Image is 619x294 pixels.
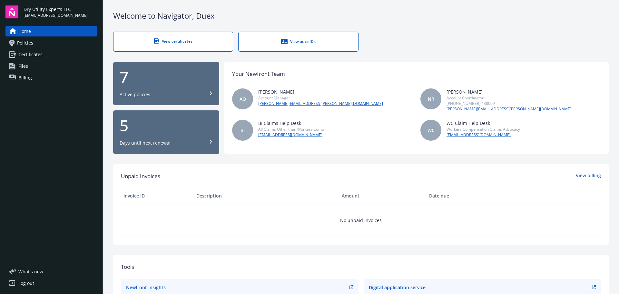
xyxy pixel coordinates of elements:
[241,127,245,134] span: BI
[5,49,97,60] a: Certificates
[24,5,97,18] button: Dry Utility Experts LLC[EMAIL_ADDRESS][DOMAIN_NAME]
[258,120,324,127] div: BI Claims Help Desk
[121,188,194,204] th: Invoice ID
[120,69,213,85] div: 7
[5,5,18,18] img: navigator-logo.svg
[427,127,435,134] span: WC
[18,73,32,83] span: Billing
[113,10,609,21] div: Welcome to Navigator , Duex
[120,140,171,146] div: Days until next renewal
[447,132,520,138] a: [EMAIL_ADDRESS][DOMAIN_NAME]
[18,61,28,71] span: Files
[121,204,601,237] td: No unpaid invoices
[121,172,160,180] span: Unpaid Invoices
[24,13,88,18] span: [EMAIL_ADDRESS][DOMAIN_NAME]
[120,118,213,133] div: 5
[240,96,246,102] span: AO
[232,70,285,78] div: Your Newfront Team
[447,101,571,106] div: [PHONE_NUMBER] 488009
[428,96,434,102] span: NR
[339,188,427,204] th: Amount
[447,88,571,95] div: [PERSON_NAME]
[258,101,383,106] a: [PERSON_NAME][EMAIL_ADDRESS][PERSON_NAME][DOMAIN_NAME]
[258,95,383,101] div: Account Manager
[17,38,33,48] span: Policies
[120,91,150,98] div: Active policies
[113,62,219,106] button: 7Active policies
[258,132,324,138] a: [EMAIL_ADDRESS][DOMAIN_NAME]
[447,120,520,127] div: WC Claim Help Desk
[447,95,571,101] div: Account Coordinator
[5,73,97,83] a: Billing
[5,26,97,36] a: Home
[447,127,520,132] div: Workers Compensation Claims Advocacy
[113,110,219,154] button: 5Days until next renewal
[576,172,601,180] a: View billing
[24,6,88,13] span: Dry Utility Experts LLC
[258,88,383,95] div: [PERSON_NAME]
[113,32,233,52] a: View certificates
[258,127,324,132] div: All Claims Other than Workers Comp
[194,188,339,204] th: Description
[5,61,97,71] a: Files
[251,38,345,45] div: View auto IDs
[18,26,31,36] span: Home
[126,38,220,44] div: View certificates
[447,106,571,112] a: [PERSON_NAME][EMAIL_ADDRESS][PERSON_NAME][DOMAIN_NAME]
[427,188,499,204] th: Date due
[18,49,43,60] span: Certificates
[238,32,358,52] a: View auto IDs
[5,38,97,48] a: Policies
